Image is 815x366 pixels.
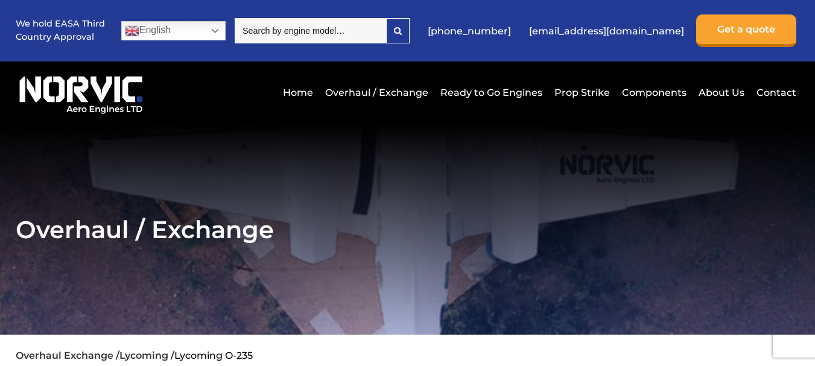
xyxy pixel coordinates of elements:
[280,78,316,107] a: Home
[551,78,613,107] a: Prop Strike
[174,350,253,361] li: Lycoming O-235
[523,16,690,46] a: [EMAIL_ADDRESS][DOMAIN_NAME]
[121,21,226,40] a: English
[16,215,800,244] h2: Overhaul / Exchange
[16,350,119,361] a: Overhaul Exchange /
[696,14,796,47] a: Get a quote
[125,24,139,38] img: en
[437,78,545,107] a: Ready to Go Engines
[235,18,386,43] input: Search by engine model…
[16,71,147,115] img: Norvic Aero Engines logo
[422,16,517,46] a: [PHONE_NUMBER]
[619,78,690,107] a: Components
[119,350,174,361] a: Lycoming /
[696,78,747,107] a: About Us
[753,78,796,107] a: Contact
[322,78,431,107] a: Overhaul / Exchange
[16,17,106,43] p: We hold EASA Third Country Approval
